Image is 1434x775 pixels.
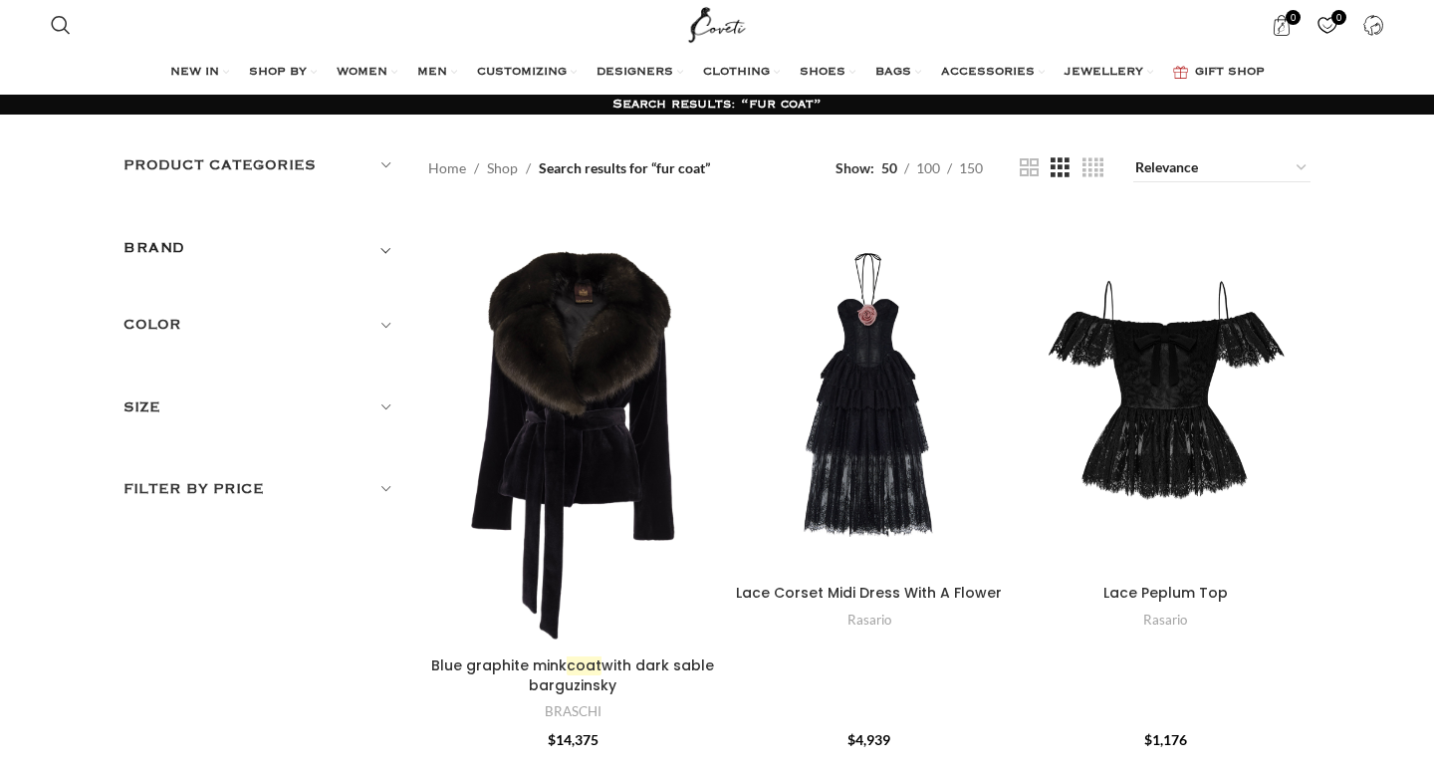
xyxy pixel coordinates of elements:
bdi: 4,939 [847,731,890,748]
a: CLOTHING [703,53,780,93]
nav: Breadcrumb [428,157,710,179]
a: WOMEN [337,53,397,93]
span: CLOTHING [703,65,770,81]
div: My Wishlist [1307,5,1347,45]
em: coat [567,655,601,675]
span: 150 [959,159,983,176]
a: Rasario [847,611,891,630]
a: Rasario [1143,611,1187,630]
select: Shop order [1133,154,1311,182]
span: Search results for “fur coat” [539,157,710,179]
a: 0 [1261,5,1302,45]
span: SHOES [800,65,845,81]
a: Blue graphite mink <em class="algolia-search-highlight">coat</em> with dark sable barguzinsky [428,212,719,647]
span: JEWELLERY [1065,65,1143,81]
h1: Search results: “fur coat” [612,96,822,114]
span: Show [836,157,874,179]
a: SHOP BY [249,53,317,93]
a: Site logo [684,15,751,32]
span: WOMEN [337,65,387,81]
span: 0 [1286,10,1301,25]
span: $ [847,731,855,748]
a: Blue graphite minkcoatwith dark sable barguzinsky [431,655,714,695]
a: ACCESSORIES [941,53,1045,93]
a: NEW IN [170,53,229,93]
h5: Filter by price [123,478,398,500]
a: BAGS [875,53,921,93]
a: Lace Peplum Top [1103,583,1228,603]
a: Shop [487,157,518,179]
span: $ [548,731,556,748]
a: GIFT SHOP [1173,53,1265,93]
h5: Product categories [123,154,398,176]
a: Lace Corset Midi Dress With A Flower [736,583,1002,603]
a: 0 [1307,5,1347,45]
a: SHOES [800,53,855,93]
h5: BRAND [123,237,185,259]
span: 100 [916,159,940,176]
span: 50 [881,159,897,176]
span: CUSTOMIZING [477,65,567,81]
span: $ [1144,731,1152,748]
a: Lace Peplum Top [1021,212,1312,575]
span: DESIGNERS [597,65,673,81]
a: CUSTOMIZING [477,53,577,93]
bdi: 1,176 [1144,731,1187,748]
a: JEWELLERY [1065,53,1153,93]
a: 50 [874,157,904,179]
a: DESIGNERS [597,53,683,93]
a: Lace Corset Midi Dress With A Flower [724,212,1015,575]
a: BRASCHI [545,702,601,721]
bdi: 14,375 [548,731,598,748]
a: Grid view 3 [1051,155,1070,180]
h5: Color [123,314,398,336]
span: MEN [417,65,447,81]
span: GIFT SHOP [1195,65,1265,81]
a: 150 [952,157,990,179]
div: Toggle filter [123,236,398,272]
a: MEN [417,53,457,93]
a: 100 [909,157,947,179]
span: 0 [1331,10,1346,25]
a: Home [428,157,466,179]
a: Grid view 4 [1082,155,1103,180]
div: Main navigation [41,53,1393,93]
img: GiftBag [1173,66,1188,79]
a: Grid view 2 [1020,155,1039,180]
span: NEW IN [170,65,219,81]
span: ACCESSORIES [941,65,1035,81]
h5: Size [123,396,398,418]
a: Search [41,5,81,45]
span: BAGS [875,65,911,81]
span: SHOP BY [249,65,307,81]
